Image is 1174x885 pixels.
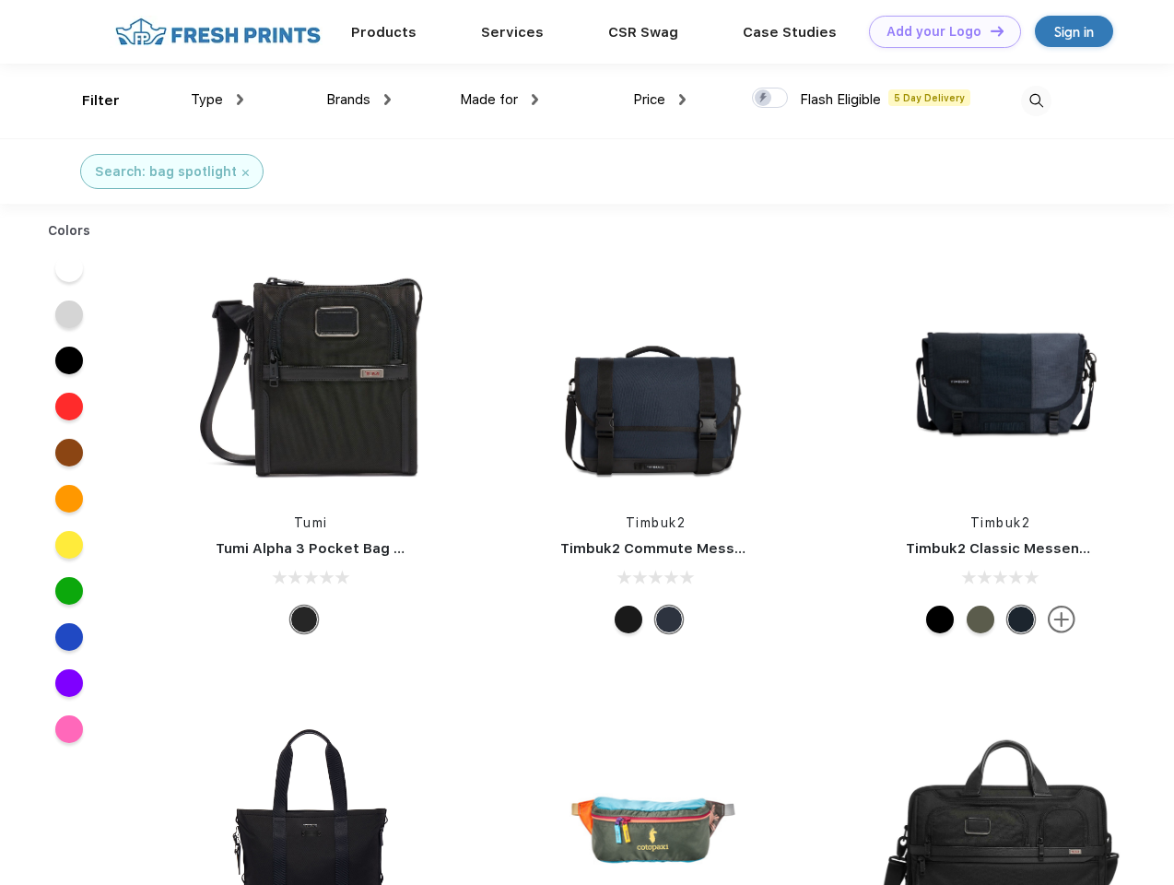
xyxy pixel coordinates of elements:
[906,540,1134,557] a: Timbuk2 Classic Messenger Bag
[384,94,391,105] img: dropdown.png
[886,24,981,40] div: Add your Logo
[188,250,433,495] img: func=resize&h=266
[533,250,778,495] img: func=resize&h=266
[991,26,1004,36] img: DT
[1054,21,1094,42] div: Sign in
[237,94,243,105] img: dropdown.png
[290,606,318,633] div: Black
[351,24,417,41] a: Products
[970,515,1031,530] a: Timbuk2
[532,94,538,105] img: dropdown.png
[82,90,120,112] div: Filter
[294,515,328,530] a: Tumi
[34,221,105,241] div: Colors
[633,91,665,108] span: Price
[926,606,954,633] div: Eco Black
[878,250,1123,495] img: func=resize&h=266
[242,170,249,176] img: filter_cancel.svg
[679,94,686,105] img: dropdown.png
[967,606,994,633] div: Eco Army
[110,16,326,48] img: fo%20logo%202.webp
[626,515,687,530] a: Timbuk2
[800,91,881,108] span: Flash Eligible
[460,91,518,108] span: Made for
[95,162,237,182] div: Search: bag spotlight
[1007,606,1035,633] div: Eco Monsoon
[1035,16,1113,47] a: Sign in
[560,540,807,557] a: Timbuk2 Commute Messenger Bag
[888,89,970,106] span: 5 Day Delivery
[1048,606,1075,633] img: more.svg
[655,606,683,633] div: Eco Nautical
[615,606,642,633] div: Eco Black
[191,91,223,108] span: Type
[326,91,370,108] span: Brands
[1021,86,1051,116] img: desktop_search.svg
[216,540,431,557] a: Tumi Alpha 3 Pocket Bag Small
